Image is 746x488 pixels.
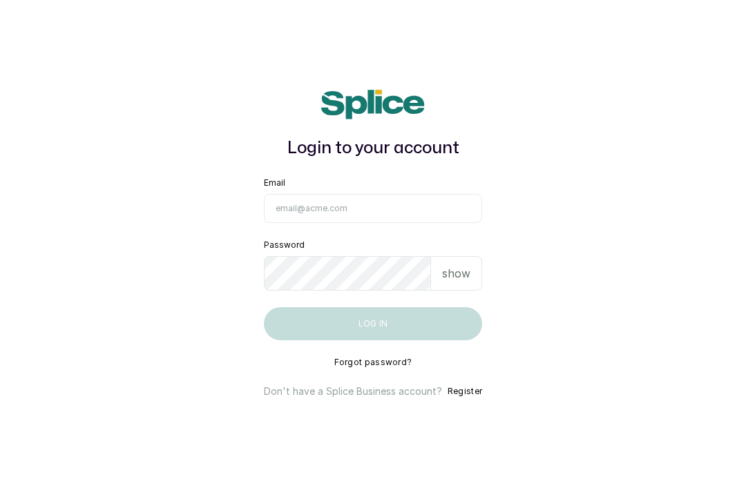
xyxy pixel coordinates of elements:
[264,307,482,340] button: Log in
[264,240,305,251] label: Password
[264,384,442,398] p: Don't have a Splice Business account?
[264,177,285,188] label: Email
[264,136,482,161] h1: Login to your account
[264,194,482,223] input: email@acme.com
[442,265,470,282] p: show
[448,384,482,398] button: Register
[334,357,412,368] button: Forgot password?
